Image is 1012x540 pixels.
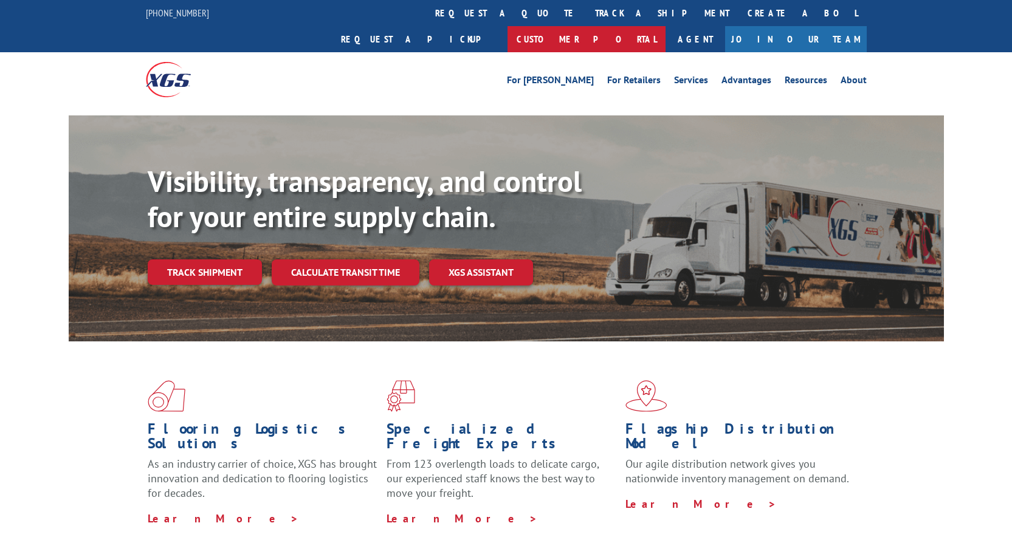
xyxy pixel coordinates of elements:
[841,75,867,89] a: About
[148,422,377,457] h1: Flooring Logistics Solutions
[507,75,594,89] a: For [PERSON_NAME]
[146,7,209,19] a: [PHONE_NUMBER]
[387,422,616,457] h1: Specialized Freight Experts
[332,26,508,52] a: Request a pickup
[725,26,867,52] a: Join Our Team
[625,497,777,511] a: Learn More >
[148,511,299,525] a: Learn More >
[674,75,708,89] a: Services
[387,457,616,511] p: From 123 overlength loads to delicate cargo, our experienced staff knows the best way to move you...
[272,259,419,285] a: Calculate transit time
[625,422,855,457] h1: Flagship Distribution Model
[387,380,415,412] img: xgs-icon-focused-on-flooring-red
[148,259,262,285] a: Track shipment
[508,26,666,52] a: Customer Portal
[148,457,377,500] span: As an industry carrier of choice, XGS has brought innovation and dedication to flooring logistics...
[387,511,538,525] a: Learn More >
[785,75,827,89] a: Resources
[625,457,849,485] span: Our agile distribution network gives you nationwide inventory management on demand.
[607,75,661,89] a: For Retailers
[721,75,771,89] a: Advantages
[429,259,533,285] a: XGS ASSISTANT
[148,380,185,412] img: xgs-icon-total-supply-chain-intelligence-red
[625,380,667,412] img: xgs-icon-flagship-distribution-model-red
[666,26,725,52] a: Agent
[148,162,582,235] b: Visibility, transparency, and control for your entire supply chain.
